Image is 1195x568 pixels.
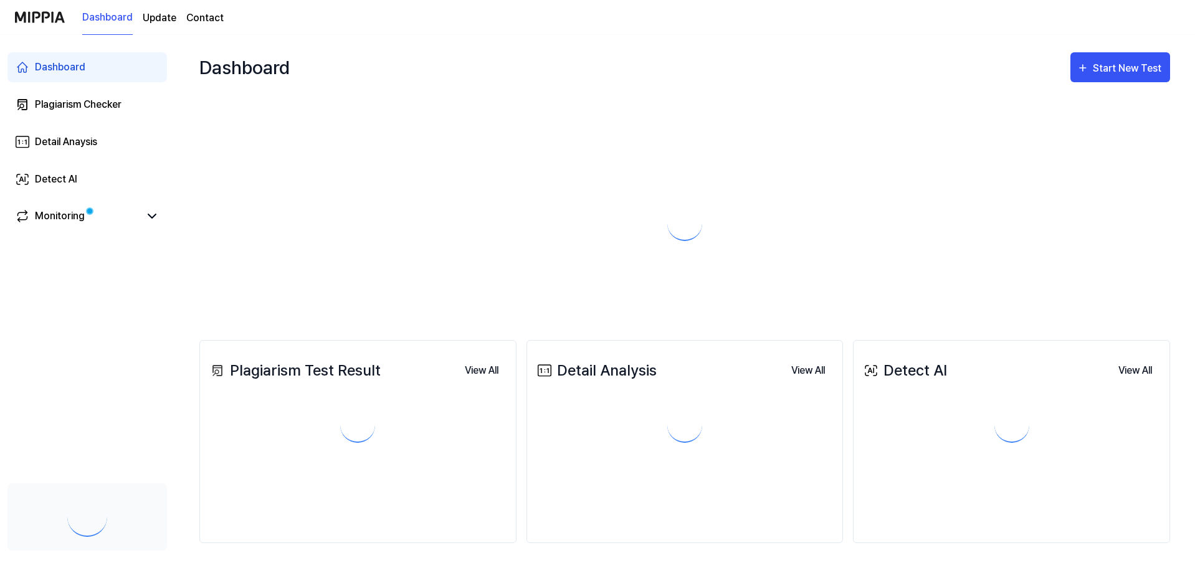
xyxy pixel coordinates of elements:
[861,359,947,382] div: Detect AI
[35,135,97,149] div: Detail Anaysis
[535,359,657,382] div: Detail Analysis
[1093,60,1164,77] div: Start New Test
[35,97,121,112] div: Plagiarism Checker
[207,359,381,382] div: Plagiarism Test Result
[199,47,290,87] div: Dashboard
[35,209,85,224] div: Monitoring
[35,172,77,187] div: Detect AI
[15,209,140,224] a: Monitoring
[781,358,835,383] button: View All
[7,90,167,120] a: Plagiarism Checker
[455,358,508,383] button: View All
[143,11,176,26] a: Update
[82,1,133,35] a: Dashboard
[35,60,85,75] div: Dashboard
[7,52,167,82] a: Dashboard
[1108,358,1162,383] button: View All
[7,164,167,194] a: Detect AI
[186,11,224,26] a: Contact
[1070,52,1170,82] button: Start New Test
[7,127,167,157] a: Detail Anaysis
